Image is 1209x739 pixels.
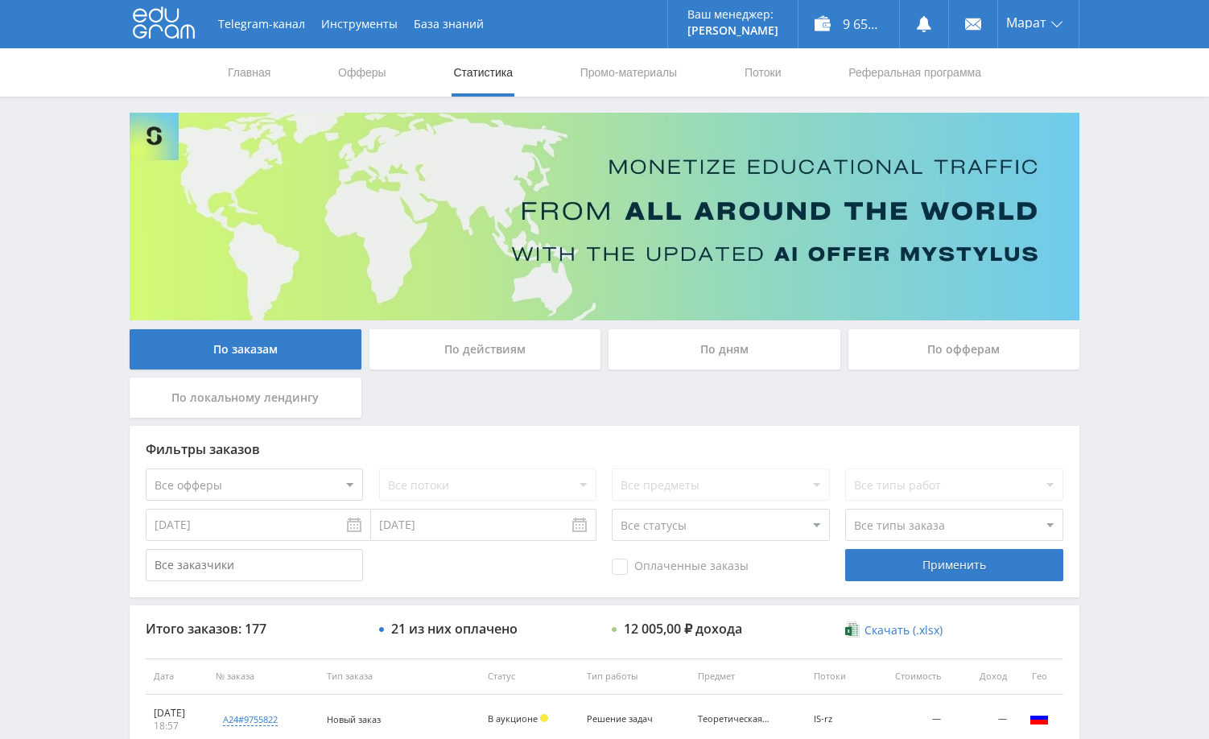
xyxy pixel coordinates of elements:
span: Марат [1006,16,1046,29]
th: Стоимость [869,658,949,695]
a: Потоки [743,48,783,97]
div: [DATE] [154,707,200,720]
div: По заказам [130,329,361,369]
div: Итого заказов: 177 [146,621,363,636]
th: Гео [1015,658,1063,695]
span: Холд [540,714,548,722]
th: Тип работы [579,658,690,695]
div: IS-rz [814,714,860,725]
input: Все заказчики [146,549,363,581]
img: rus.png [1030,708,1049,728]
th: Доход [949,658,1015,695]
a: Скачать (.xlsx) [845,622,942,638]
a: Реферальная программа [847,48,983,97]
p: Ваш менеджер: [687,8,778,21]
div: По локальному лендингу [130,378,361,418]
a: Офферы [336,48,388,97]
a: Статистика [452,48,514,97]
span: Новый заказ [327,713,381,725]
div: По офферам [848,329,1080,369]
div: По действиям [369,329,601,369]
div: Применить [845,549,1063,581]
div: Решение задач [587,714,659,725]
span: В аукционе [488,712,538,725]
a: Промо-материалы [579,48,679,97]
th: Предмет [690,658,805,695]
p: [PERSON_NAME] [687,24,778,37]
span: Скачать (.xlsx) [864,624,943,637]
th: Дата [146,658,208,695]
div: a24#9755822 [223,713,278,726]
div: 21 из них оплачено [391,621,518,636]
div: 12 005,00 ₽ дохода [624,621,742,636]
th: Потоки [806,658,869,695]
img: xlsx [845,621,859,638]
a: Главная [226,48,272,97]
th: № заказа [208,658,319,695]
div: 18:57 [154,720,200,733]
div: Фильтры заказов [146,442,1063,456]
th: Статус [480,658,580,695]
th: Тип заказа [319,658,480,695]
img: Banner [130,113,1079,320]
div: По дням [609,329,840,369]
div: Теоретическая механика [698,714,770,725]
span: Оплаченные заказы [612,559,749,575]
